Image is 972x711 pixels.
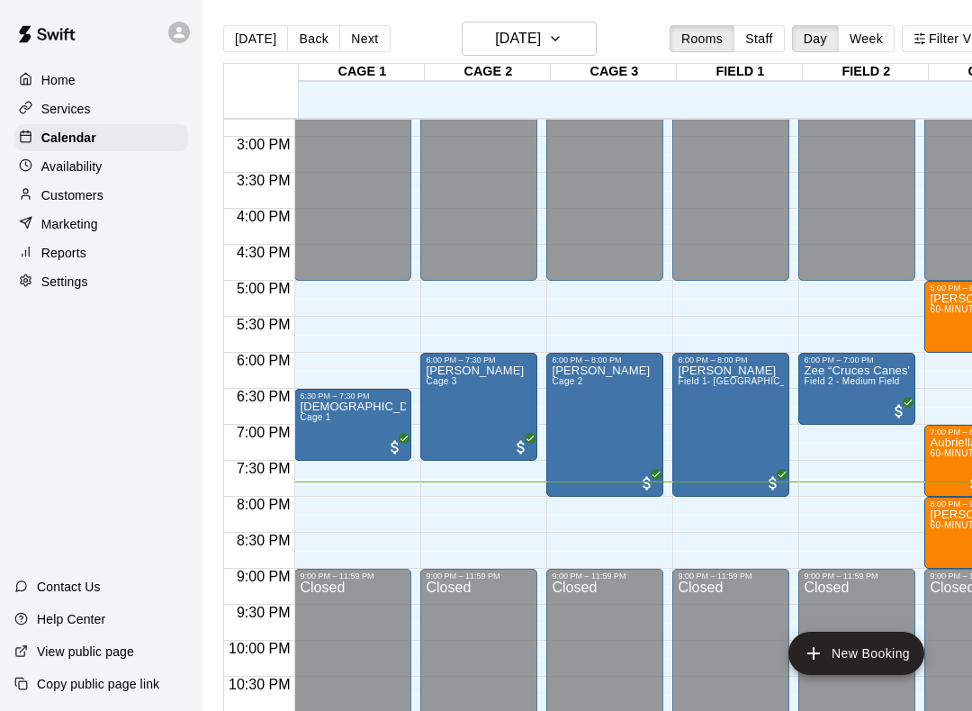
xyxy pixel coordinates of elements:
div: 6:30 PM – 7:30 PM: Lady Legends 14u [294,389,411,461]
p: Help Center [37,610,105,628]
button: [DATE] [462,22,597,56]
span: 8:00 PM [232,497,295,512]
button: Day [792,25,839,52]
span: 3:00 PM [232,137,295,152]
div: 6:00 PM – 8:00 PM [678,355,784,364]
div: 6:30 PM – 7:30 PM [300,391,406,400]
span: 3:30 PM [232,173,295,188]
div: 9:00 PM – 11:59 PM [678,571,784,580]
a: Settings [14,268,188,295]
div: FIELD 1 [677,64,803,81]
div: 6:00 PM – 7:30 PM: Ruben Vidal [420,353,537,461]
span: 10:30 PM [224,677,294,692]
div: 6:00 PM – 7:00 PM [804,355,910,364]
button: Week [838,25,895,52]
span: Field 2 - Medium Field [804,376,899,386]
a: Reports [14,239,188,266]
span: 8:30 PM [232,533,295,548]
span: 4:30 PM [232,245,295,260]
p: Home [41,71,76,89]
a: Calendar [14,124,188,151]
p: Availability [41,157,103,175]
button: Next [339,25,390,52]
span: All customers have paid [386,438,404,456]
div: 9:00 PM – 11:59 PM [804,571,910,580]
span: Field 1- [GEOGRAPHIC_DATA] [678,376,812,386]
span: All customers have paid [638,474,656,492]
span: 9:30 PM [232,605,295,620]
span: 5:30 PM [232,317,295,332]
span: 7:30 PM [232,461,295,476]
a: Marketing [14,211,188,238]
p: Copy public page link [37,675,159,693]
button: add [788,632,924,675]
div: 9:00 PM – 11:59 PM [300,571,406,580]
div: 6:00 PM – 7:30 PM [426,355,532,364]
div: 6:00 PM – 8:00 PM [552,355,658,364]
a: Availability [14,153,188,180]
p: Services [41,100,91,118]
div: 6:00 PM – 8:00 PM: Zias [546,353,663,497]
span: 10:00 PM [224,641,294,656]
p: Marketing [41,215,98,233]
p: Contact Us [37,578,101,596]
button: Rooms [670,25,734,52]
span: Cage 3 [426,376,456,386]
span: All customers have paid [512,438,530,456]
div: 6:00 PM – 8:00 PM: Zias [672,353,789,497]
div: 9:00 PM – 11:59 PM [426,571,532,580]
div: CAGE 1 [299,64,425,81]
div: CAGE 3 [551,64,677,81]
p: View public page [37,643,134,661]
p: Customers [41,186,103,204]
p: Reports [41,244,86,262]
a: Home [14,67,188,94]
span: 5:00 PM [232,281,295,296]
button: Back [287,25,340,52]
div: CAGE 2 [425,64,551,81]
span: 9:00 PM [232,569,295,584]
a: Services [14,95,188,122]
span: All customers have paid [890,402,908,420]
p: Calendar [41,129,96,147]
button: [DATE] [223,25,288,52]
span: Cage 1 [300,412,330,422]
span: 4:00 PM [232,209,295,224]
a: Customers [14,182,188,209]
span: 7:00 PM [232,425,295,440]
p: Settings [41,273,88,291]
span: Cage 2 [552,376,582,386]
span: All customers have paid [764,474,782,492]
button: Staff [733,25,785,52]
div: FIELD 2 [803,64,929,81]
div: 6:00 PM – 7:00 PM: Zee “Cruces Canes” Paul [798,353,915,425]
span: 6:00 PM [232,353,295,368]
h6: [DATE] [495,26,541,51]
span: 6:30 PM [232,389,295,404]
div: 9:00 PM – 11:59 PM [552,571,658,580]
